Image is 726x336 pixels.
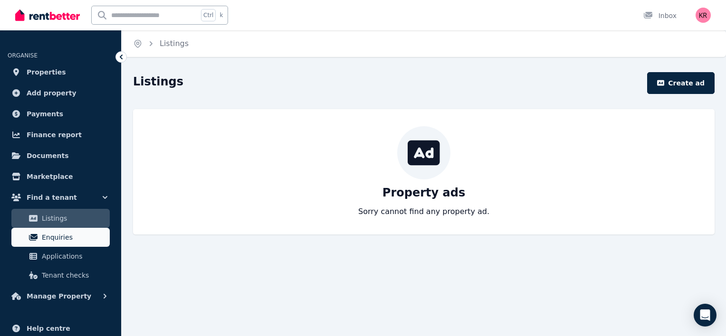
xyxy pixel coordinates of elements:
span: Marketplace [27,171,73,182]
span: Ctrl [201,9,216,21]
a: Add property [8,84,114,103]
span: Tenant checks [42,270,106,281]
span: Find a tenant [27,192,77,203]
span: Enquiries [42,232,106,243]
button: Create ad [647,72,715,94]
a: Enquiries [11,228,110,247]
span: Documents [27,150,69,161]
span: Help centre [27,323,70,334]
a: Listings [11,209,110,228]
span: Finance report [27,129,82,140]
a: Documents [8,146,114,165]
p: Property ads [382,185,465,200]
span: Properties [27,66,66,78]
span: k [220,11,223,19]
span: Add property [27,87,76,99]
nav: Breadcrumb [122,30,200,57]
h1: Listings [133,74,183,89]
a: Properties [8,63,114,82]
a: Applications [11,247,110,266]
div: Open Intercom Messenger [694,304,716,327]
span: Manage Property [27,290,91,302]
button: Manage Property [8,287,114,306]
a: Finance report [8,125,114,144]
p: Sorry cannot find any property ad. [358,206,489,217]
a: Marketplace [8,167,114,186]
span: Listings [160,38,189,49]
button: Find a tenant [8,188,114,207]
span: ORGANISE [8,52,38,59]
a: Payments [8,104,114,123]
img: RentBetter [15,8,80,22]
img: Kedar Prasad Rijal [696,8,711,23]
a: Tenant checks [11,266,110,285]
span: Listings [42,213,106,224]
span: Applications [42,251,106,262]
div: Inbox [643,11,677,20]
span: Payments [27,108,63,120]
